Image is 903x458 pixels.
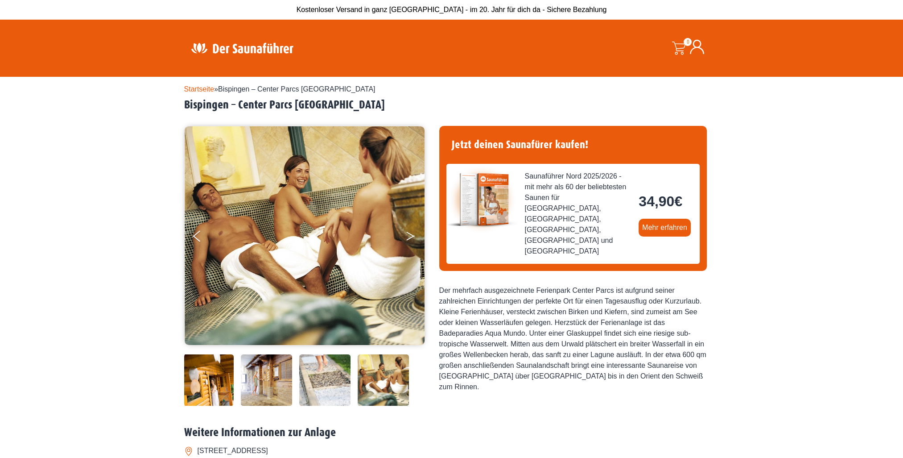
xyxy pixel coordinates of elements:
bdi: 34,90 [639,193,682,209]
span: Saunaführer Nord 2025/2026 - mit mehr als 60 der beliebtesten Saunen für [GEOGRAPHIC_DATA], [GEOG... [525,171,632,257]
h2: Bispingen – Center Parcs [GEOGRAPHIC_DATA] [184,98,719,112]
span: Bispingen – Center Parcs [GEOGRAPHIC_DATA] [218,85,375,93]
button: Previous [193,227,215,249]
h2: Weitere Informationen zur Anlage [184,426,719,440]
a: Mehr erfahren [639,219,691,237]
button: Next [405,227,428,249]
span: € [674,193,682,209]
span: Kostenloser Versand in ganz [GEOGRAPHIC_DATA] - im 20. Jahr für dich da - Sichere Bezahlung [297,6,607,13]
a: Startseite [184,85,214,93]
span: » [184,85,375,93]
h4: Jetzt deinen Saunafürer kaufen! [446,133,700,157]
span: 0 [684,38,692,46]
img: der-saunafuehrer-2025-nord.jpg [446,164,518,235]
div: Der mehrfach ausgezeichnete Ferienpark Center Parcs ist aufgrund seiner zahlreichen Einrichtungen... [439,285,707,392]
li: [STREET_ADDRESS] [184,444,719,458]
